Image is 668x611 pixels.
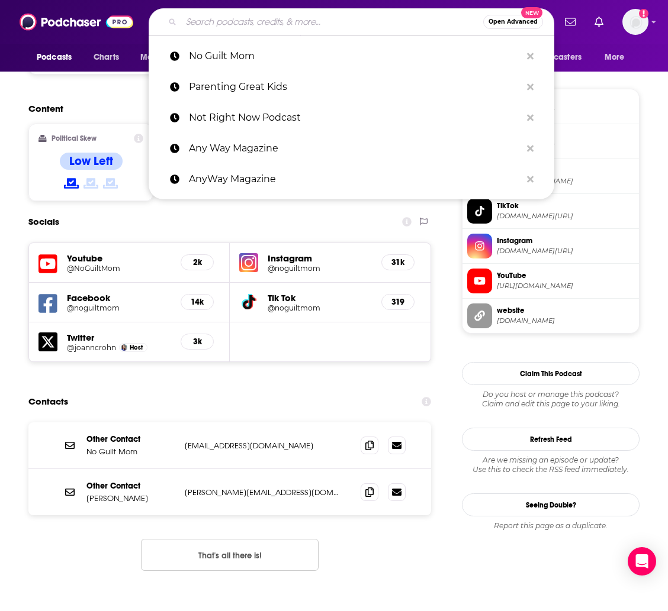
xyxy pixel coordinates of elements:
span: Do you host or manage this podcast? [462,390,640,399]
h5: Tik Tok [268,292,372,303]
p: [PERSON_NAME] [86,493,175,503]
h5: 31k [391,257,404,267]
h5: 319 [391,297,404,307]
a: Seeing Double? [462,493,640,516]
h2: Political Skew [52,134,97,143]
p: Not Right Now Podcast [189,102,521,133]
p: AnyWay Magazine [189,164,521,195]
h5: Facebook [67,292,171,303]
button: open menu [517,46,599,69]
p: Other Contact [86,434,175,444]
button: open menu [132,46,198,69]
span: Logged in as sarahhallprinc [622,9,648,35]
a: @joanncrohn [67,343,116,352]
span: noguiltmom.com [497,316,634,325]
span: feeds.megaphone.fm [497,142,634,151]
p: [EMAIL_ADDRESS][DOMAIN_NAME] [185,441,342,451]
p: Parenting Great Kids [189,72,521,102]
span: Monitoring [140,49,182,66]
button: Open AdvancedNew [483,15,543,29]
span: New [521,7,542,18]
a: @noguiltmom [268,303,372,312]
span: Instagram [497,235,634,246]
button: Refresh Feed [462,428,640,451]
button: Show profile menu [622,9,648,35]
div: Claim and edit this page to your liking. [462,390,640,409]
h5: 3k [191,337,204,347]
button: Nothing here. [141,539,319,571]
a: Any Way Magazine [149,133,554,164]
a: @NoGuiltMom [67,264,171,273]
span: Podcasts [37,49,72,66]
span: Open Advanced [489,19,538,25]
img: User Profile [622,9,648,35]
h2: Content [28,103,422,114]
p: Other Contact [86,481,175,491]
span: YouTube [497,270,634,281]
h5: 2k [191,257,204,267]
a: No Guilt Mom [149,41,554,72]
span: https://www.facebook.com/noguiltmom [497,177,634,186]
a: Not Right Now Podcast [149,102,554,133]
button: open menu [28,46,87,69]
p: [PERSON_NAME][EMAIL_ADDRESS][DOMAIN_NAME] [185,487,342,497]
img: iconImage [239,253,258,272]
button: Claim This Podcast [462,362,640,385]
a: Instagram[DOMAIN_NAME][URL] [467,234,634,258]
img: Joann Crohn [121,344,127,351]
h5: 14k [191,297,204,307]
a: AnyWay Magazine [149,164,554,195]
span: instagram.com/noguiltmom [497,247,634,256]
a: Parenting Great Kids [149,72,554,102]
a: website[DOMAIN_NAME] [467,303,634,328]
a: Show notifications dropdown [590,12,608,32]
span: RSS Feed [497,131,634,141]
a: Show notifications dropdown [560,12,580,32]
a: YouTube[URL][DOMAIN_NAME] [467,269,634,293]
span: TikTok [497,201,634,211]
span: More [605,49,625,66]
span: Host [130,344,143,351]
h2: Contacts [28,390,68,413]
img: Podchaser - Follow, Share and Rate Podcasts [20,11,133,33]
h5: Twitter [67,332,171,343]
a: @noguiltmom [67,303,171,312]
p: Any Way Magazine [189,133,521,164]
p: No Guilt Mom [189,41,521,72]
a: Charts [86,46,126,69]
span: tiktok.com/@noguiltmom [497,212,634,221]
input: Search podcasts, credits, & more... [181,12,483,31]
div: Search podcasts, credits, & more... [149,8,554,35]
span: Charts [94,49,119,66]
a: TikTok[DOMAIN_NAME][URL] [467,199,634,224]
a: @noguiltmom [268,264,372,273]
div: Open Intercom Messenger [628,547,656,576]
button: open menu [596,46,640,69]
h5: Instagram [268,253,372,264]
svg: Add a profile image [639,9,648,18]
h4: Low Left [69,154,113,169]
h5: Youtube [67,253,171,264]
div: Are we missing an episode or update? Use this to check the RSS feed immediately. [462,455,640,474]
span: noguiltmom.com [497,107,634,116]
span: https://www.youtube.com/@NoGuiltMom [497,282,634,290]
h2: Socials [28,211,59,233]
span: Facebook [497,166,634,176]
p: No Guilt Mom [86,447,175,457]
span: Official Website [497,96,634,106]
div: Report this page as a duplicate. [462,521,640,531]
span: website [497,305,634,316]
